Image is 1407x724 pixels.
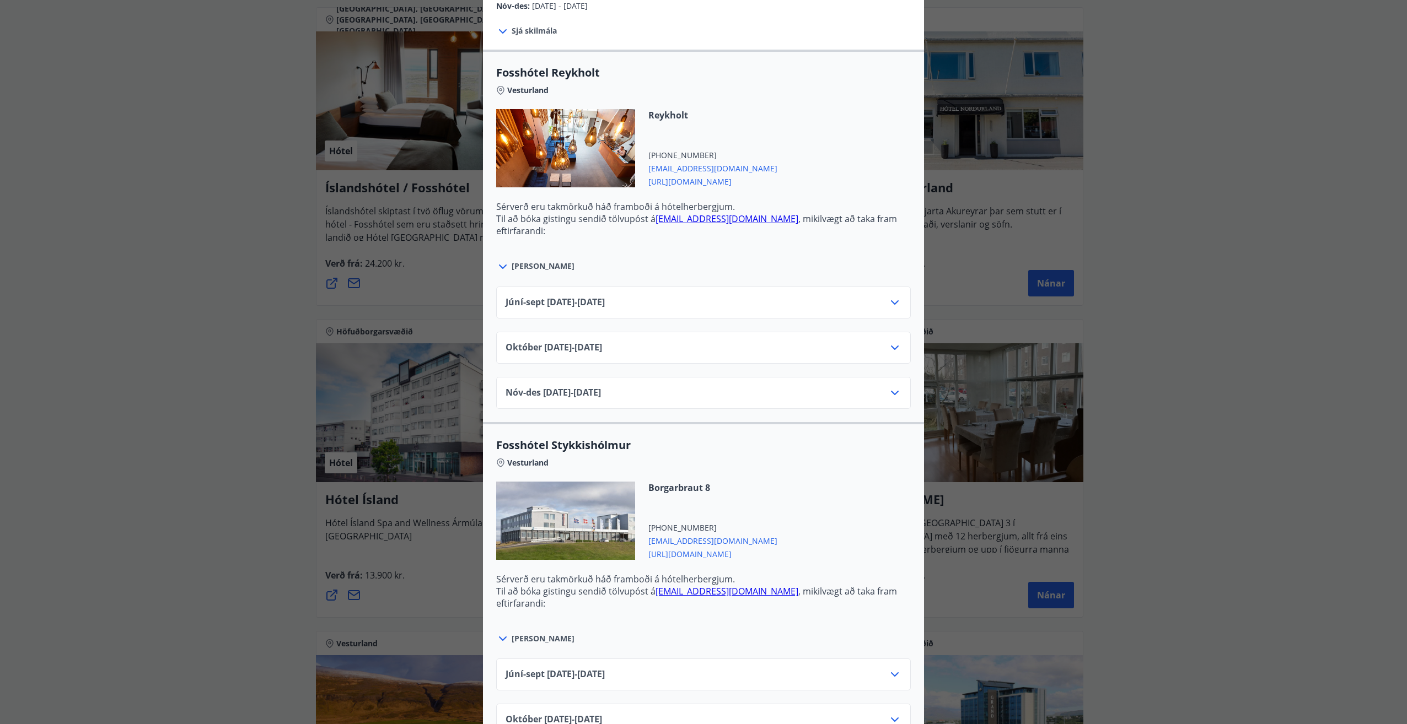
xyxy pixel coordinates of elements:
a: [EMAIL_ADDRESS][DOMAIN_NAME] [656,213,798,225]
span: [PERSON_NAME] [512,261,574,272]
span: [DATE] - [DATE] [532,1,588,11]
li: Greiðsla sé með Ferðaávísun Stéttarfélaganna [518,246,911,258]
span: Reykholt [648,109,777,121]
span: [EMAIL_ADDRESS][DOMAIN_NAME] [648,161,777,174]
span: [PHONE_NUMBER] [648,150,777,161]
p: Til að bóka gistingu sendið tölvupóst á , mikilvægt að taka fram eftirfarandi: [496,213,911,237]
span: Fosshótel Reykholt [496,65,911,80]
span: Nóv-des : [496,1,532,11]
span: Október [DATE] - [DATE] [506,341,602,354]
span: Vesturland [507,85,549,96]
span: Sjá skilmála [512,25,557,36]
span: Júní-sept [DATE] - [DATE] [506,296,605,309]
span: [URL][DOMAIN_NAME] [648,174,777,187]
p: Sérverð eru takmörkuð háð framboði á hótelherbergjum. [496,201,911,213]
